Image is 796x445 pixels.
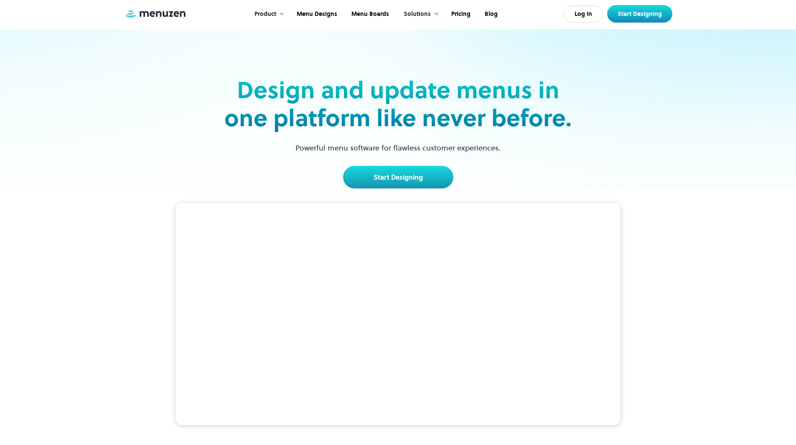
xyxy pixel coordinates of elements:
[395,1,443,27] div: Solutions
[222,76,575,132] h2: Design and update menus in one platform like never before.
[343,1,395,27] a: Menu Boards
[404,10,431,19] div: Solutions
[254,10,276,19] div: Product
[443,1,477,27] a: Pricing
[477,1,504,27] a: Blog
[607,5,672,23] a: Start Designing
[564,6,603,23] a: Log In
[246,1,289,27] div: Product
[285,142,511,153] p: Powerful menu software for flawless customer experiences.
[289,1,343,27] a: Menu Designs
[343,166,453,188] a: Start Designing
